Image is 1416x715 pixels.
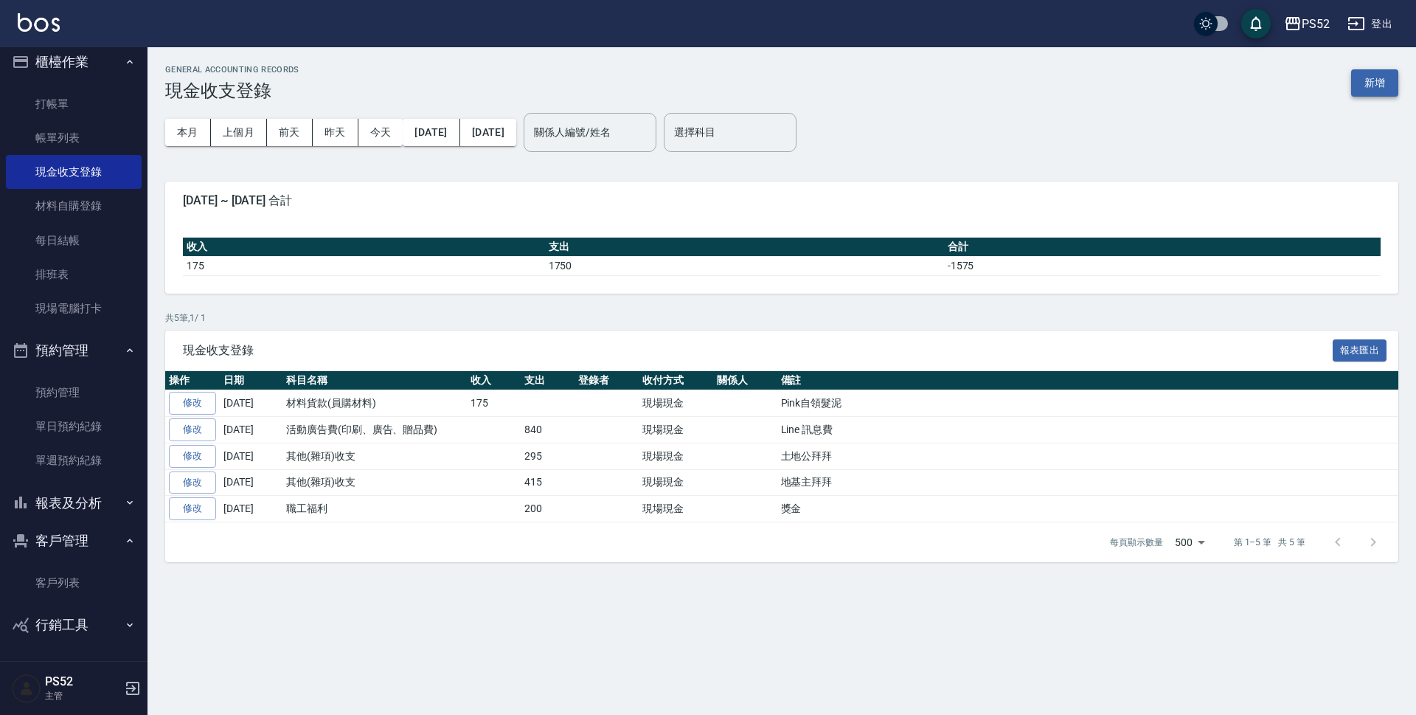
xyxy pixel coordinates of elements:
a: 修改 [169,418,216,441]
button: 今天 [358,119,403,146]
button: 前天 [267,119,313,146]
button: [DATE] [460,119,516,146]
span: [DATE] ~ [DATE] 合計 [183,193,1381,208]
td: 175 [183,256,545,275]
button: 報表匯出 [1333,339,1387,362]
td: [DATE] [220,469,282,496]
p: 共 5 筆, 1 / 1 [165,311,1398,325]
td: 現場現金 [639,469,713,496]
button: 本月 [165,119,211,146]
img: Logo [18,13,60,32]
td: Pink自領髮泥 [777,390,1398,417]
span: 現金收支登錄 [183,343,1333,358]
a: 修改 [169,472,216,494]
button: 報表及分析 [6,484,142,522]
a: 單日預約紀錄 [6,410,142,443]
td: 獎金 [777,496,1398,522]
a: 修改 [169,445,216,468]
a: 修改 [169,392,216,415]
a: 修改 [169,497,216,520]
div: 500 [1169,522,1210,562]
td: 材料貨款(員購材料) [282,390,467,417]
td: 295 [521,443,575,469]
td: 其他(雜項)收支 [282,469,467,496]
button: 登出 [1342,10,1398,38]
td: 現場現金 [639,443,713,469]
a: 現金收支登錄 [6,155,142,189]
a: 現場電腦打卡 [6,291,142,325]
button: 客戶管理 [6,522,142,560]
a: 排班表 [6,258,142,291]
h5: PS52 [45,674,120,689]
h2: GENERAL ACCOUNTING RECORDS [165,65,299,75]
th: 收入 [467,371,521,390]
th: 日期 [220,371,282,390]
button: 櫃檯作業 [6,43,142,81]
td: 活動廣告費(印刷、廣告、贈品費) [282,417,467,443]
th: 科目名稱 [282,371,467,390]
th: 收入 [183,238,545,257]
td: Line 訊息費 [777,417,1398,443]
td: 175 [467,390,521,417]
a: 材料自購登錄 [6,189,142,223]
button: save [1241,9,1271,38]
th: 支出 [545,238,944,257]
td: 415 [521,469,575,496]
td: 840 [521,417,575,443]
th: 支出 [521,371,575,390]
button: 上個月 [211,119,267,146]
a: 客戶列表 [6,566,142,600]
th: 收付方式 [639,371,713,390]
button: 預約管理 [6,331,142,370]
button: 行銷工具 [6,606,142,644]
a: 每日結帳 [6,224,142,258]
a: 單週預約紀錄 [6,443,142,477]
td: [DATE] [220,417,282,443]
td: 土地公拜拜 [777,443,1398,469]
div: PS52 [1302,15,1330,33]
td: 200 [521,496,575,522]
p: 主管 [45,689,120,702]
th: 合計 [944,238,1381,257]
td: 現場現金 [639,390,713,417]
a: 報表匯出 [1333,342,1387,356]
td: [DATE] [220,443,282,469]
a: 打帳單 [6,87,142,121]
th: 關係人 [713,371,777,390]
button: 新增 [1351,69,1398,97]
th: 登錄者 [575,371,639,390]
button: [DATE] [403,119,459,146]
a: 帳單列表 [6,121,142,155]
td: [DATE] [220,390,282,417]
td: 1750 [545,256,944,275]
td: 其他(雜項)收支 [282,443,467,469]
td: 職工福利 [282,496,467,522]
button: PS52 [1278,9,1336,39]
td: -1575 [944,256,1381,275]
img: Person [12,674,41,703]
a: 新增 [1351,75,1398,89]
th: 備註 [777,371,1398,390]
th: 操作 [165,371,220,390]
p: 每頁顯示數量 [1110,536,1163,549]
td: [DATE] [220,496,282,522]
td: 地基主拜拜 [777,469,1398,496]
a: 預約管理 [6,376,142,410]
td: 現場現金 [639,496,713,522]
p: 第 1–5 筆 共 5 筆 [1234,536,1305,549]
button: 昨天 [313,119,358,146]
h3: 現金收支登錄 [165,80,299,101]
td: 現場現金 [639,417,713,443]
